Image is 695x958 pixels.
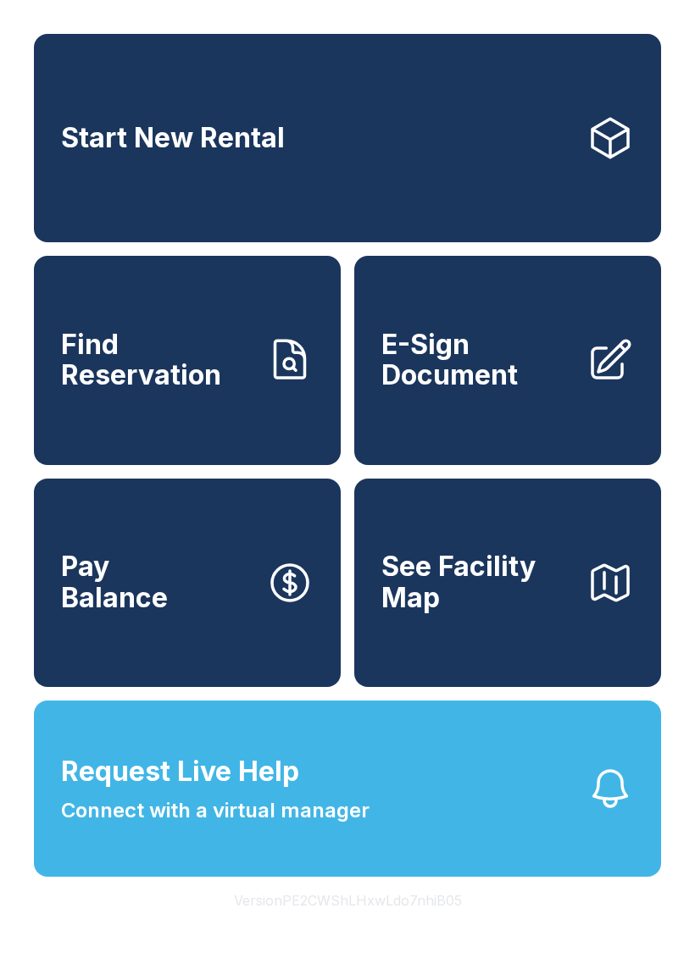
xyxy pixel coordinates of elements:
span: Start New Rental [61,123,285,154]
span: Pay Balance [61,551,168,613]
span: Request Live Help [61,751,299,792]
button: See Facility Map [354,479,661,687]
span: Connect with a virtual manager [61,795,370,826]
a: E-Sign Document [354,256,661,464]
a: Start New Rental [34,34,661,242]
span: Find Reservation [61,329,253,391]
span: See Facility Map [381,551,573,613]
button: VersionPE2CWShLHxwLdo7nhiB05 [220,877,475,924]
a: Find Reservation [34,256,341,464]
button: Request Live HelpConnect with a virtual manager [34,701,661,877]
a: PayBalance [34,479,341,687]
span: E-Sign Document [381,329,573,391]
